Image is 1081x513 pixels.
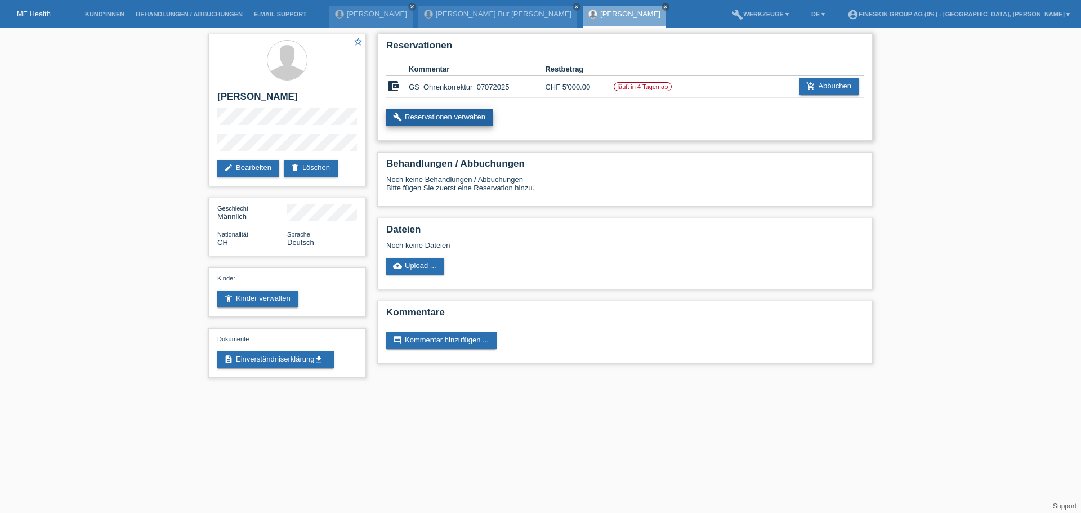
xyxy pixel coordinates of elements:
span: Schweiz [217,238,228,247]
a: [PERSON_NAME] Bur [PERSON_NAME] [436,10,571,18]
a: commentKommentar hinzufügen ... [386,332,497,349]
div: Noch keine Behandlungen / Abbuchungen Bitte fügen Sie zuerst eine Reservation hinzu. [386,175,864,200]
i: description [224,355,233,364]
h2: Reservationen [386,40,864,57]
span: Nationalität [217,231,248,238]
label: läuft in 4 Tagen ab [614,82,672,91]
i: comment [393,336,402,345]
i: account_circle [847,9,859,20]
a: [PERSON_NAME] [347,10,407,18]
span: Deutsch [287,238,314,247]
a: MF Health [17,10,51,18]
i: star_border [353,37,363,47]
a: buildReservationen verwalten [386,109,493,126]
a: Behandlungen / Abbuchungen [130,11,248,17]
th: Kommentar [409,63,545,76]
i: accessibility_new [224,294,233,303]
div: Männlich [217,204,287,221]
a: Kund*innen [79,11,130,17]
a: deleteLöschen [284,160,338,177]
a: E-Mail Support [248,11,312,17]
a: editBearbeiten [217,160,279,177]
h2: Behandlungen / Abbuchungen [386,158,864,175]
i: account_balance_wallet [386,79,400,93]
a: close [662,3,669,11]
a: DE ▾ [806,11,830,17]
i: cloud_upload [393,261,402,270]
td: GS_Ohrenkorrektur_07072025 [409,76,545,98]
a: descriptionEinverständniserklärungget_app [217,351,334,368]
i: add_shopping_cart [806,82,815,91]
span: Kinder [217,275,235,282]
a: account_circleFineSkin Group AG (0%) - [GEOGRAPHIC_DATA], [PERSON_NAME] ▾ [842,11,1075,17]
i: edit [224,163,233,172]
i: close [574,4,579,10]
i: build [732,9,743,20]
i: build [393,113,402,122]
i: get_app [314,355,323,364]
a: close [573,3,580,11]
td: CHF 5'000.00 [545,76,613,98]
a: [PERSON_NAME] [600,10,660,18]
div: Noch keine Dateien [386,241,730,249]
h2: Dateien [386,224,864,241]
i: close [409,4,415,10]
a: add_shopping_cartAbbuchen [799,78,859,95]
i: delete [291,163,300,172]
span: Sprache [287,231,310,238]
a: cloud_uploadUpload ... [386,258,444,275]
a: accessibility_newKinder verwalten [217,291,298,307]
h2: [PERSON_NAME] [217,91,357,108]
a: close [408,3,416,11]
a: star_border [353,37,363,48]
span: Dokumente [217,336,249,342]
h2: Kommentare [386,307,864,324]
th: Restbetrag [545,63,613,76]
a: buildWerkzeuge ▾ [726,11,794,17]
i: close [663,4,668,10]
a: Support [1053,502,1076,510]
span: Geschlecht [217,205,248,212]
